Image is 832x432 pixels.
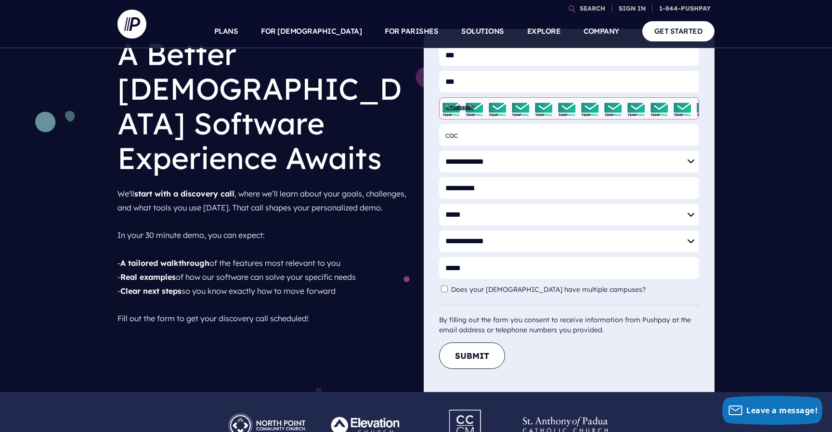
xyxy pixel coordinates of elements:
strong: Real examples [120,272,176,282]
a: PLANS [214,14,238,48]
a: FOR PARISHES [385,14,438,48]
strong: start with a discovery call [134,189,234,198]
div: By filling out the form you consent to receive information from Pushpay at the email address or t... [439,305,699,335]
a: EXPLORE [527,14,561,48]
span: Leave a message! [746,405,818,416]
a: COMPANY [584,14,619,48]
a: GET STARTED [642,21,715,41]
picture: Pushpay_Logo__CCM [431,404,500,413]
input: Organization Name [439,124,699,146]
p: We'll , where we’ll learn about your goals, challenges, and what tools you use [DATE]. That call ... [117,183,408,329]
picture: Pushpay_Logo__StAnthony [516,407,615,417]
picture: Pushpay_Logo__Elevation [316,407,416,417]
a: SOLUTIONS [461,14,504,48]
h1: A Better [DEMOGRAPHIC_DATA] Software Experience Awaits [117,29,408,183]
strong: Clear next steps [120,286,182,296]
button: Leave a message! [722,396,822,425]
strong: A tailored walkthrough [120,258,209,268]
a: FOR [DEMOGRAPHIC_DATA] [261,14,362,48]
picture: Pushpay_Logo__NorthPoint [217,407,317,417]
button: Submit [439,342,505,369]
label: Does your [DEMOGRAPHIC_DATA] have multiple campuses? [451,286,650,294]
